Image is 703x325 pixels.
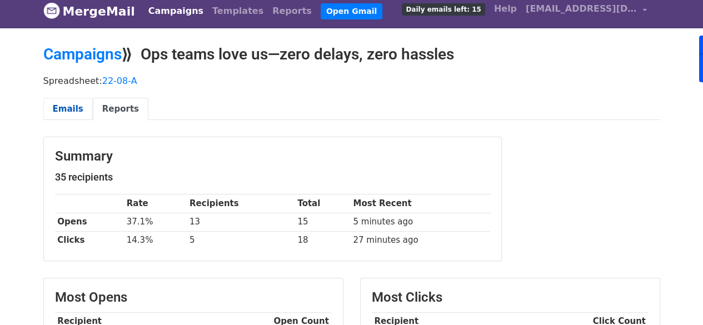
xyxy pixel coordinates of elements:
span: [EMAIL_ADDRESS][DOMAIN_NAME] [526,2,637,16]
a: Emails [43,98,93,121]
th: Recipients [187,194,295,213]
td: 5 [187,231,295,249]
a: Open Gmail [321,3,382,19]
h5: 35 recipients [55,171,490,183]
td: 27 minutes ago [351,231,490,249]
th: Most Recent [351,194,490,213]
td: 14.3% [124,231,187,249]
a: Reports [93,98,148,121]
h3: Most Clicks [372,289,649,306]
h3: Summary [55,148,490,164]
p: Spreadsheet: [43,75,660,87]
h2: ⟫ Ops teams love us—zero delays, zero hassles [43,45,660,64]
iframe: Chat Widget [647,272,703,325]
a: Campaigns [43,45,122,63]
td: 5 minutes ago [351,213,490,231]
img: MergeMail logo [43,2,60,19]
td: 18 [295,231,350,249]
td: 15 [295,213,350,231]
a: 22-08-A [102,76,137,86]
span: Daily emails left: 15 [402,3,485,16]
th: Opens [55,213,124,231]
th: Total [295,194,350,213]
th: Rate [124,194,187,213]
td: 13 [187,213,295,231]
h3: Most Opens [55,289,332,306]
td: 37.1% [124,213,187,231]
th: Clicks [55,231,124,249]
